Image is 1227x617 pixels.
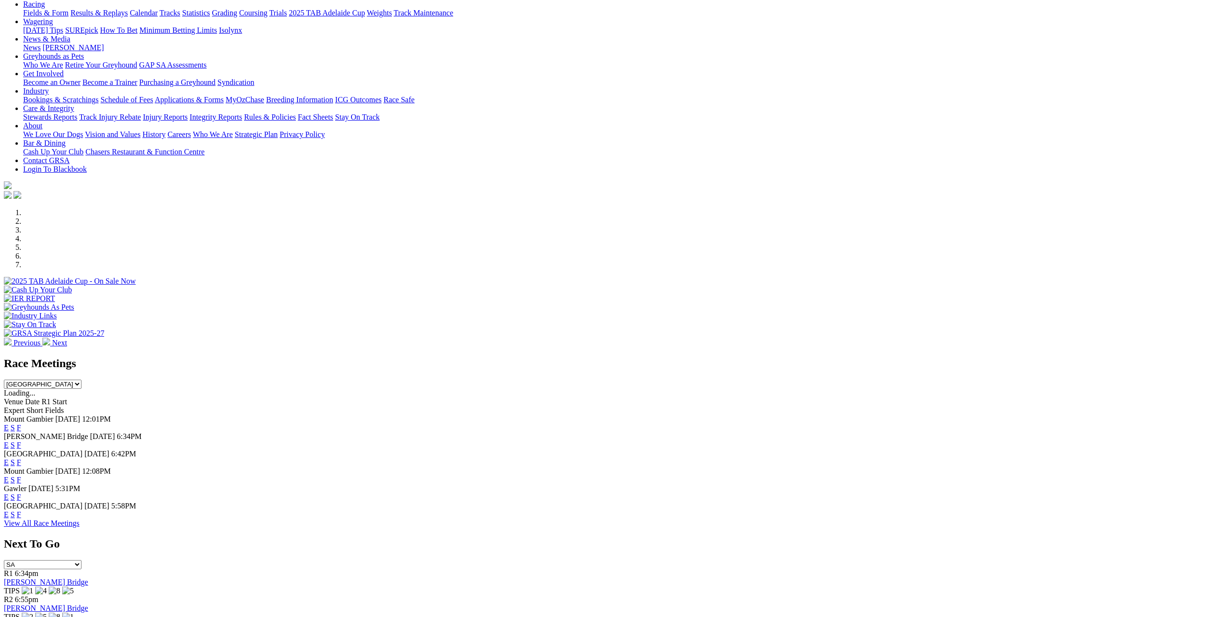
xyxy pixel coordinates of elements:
a: Minimum Betting Limits [139,26,217,34]
h2: Race Meetings [4,357,1223,370]
span: Fields [45,406,64,414]
a: Privacy Policy [280,130,325,138]
a: Vision and Values [85,130,140,138]
a: Strategic Plan [235,130,278,138]
a: Tracks [160,9,180,17]
span: Short [27,406,43,414]
img: IER REPORT [4,294,55,303]
a: Syndication [217,78,254,86]
span: 5:58PM [111,502,136,510]
div: Get Involved [23,78,1223,87]
a: [PERSON_NAME] [42,43,104,52]
span: Gawler [4,484,27,493]
div: Greyhounds as Pets [23,61,1223,69]
img: Industry Links [4,312,57,320]
a: Bar & Dining [23,139,66,147]
a: [PERSON_NAME] Bridge [4,578,88,586]
span: [DATE] [55,467,81,475]
img: 8 [49,587,60,595]
a: SUREpick [65,26,98,34]
a: View All Race Meetings [4,519,80,527]
a: Become an Owner [23,78,81,86]
img: Greyhounds As Pets [4,303,74,312]
a: Integrity Reports [189,113,242,121]
a: S [11,441,15,449]
div: Industry [23,96,1223,104]
a: Who We Are [193,130,233,138]
a: MyOzChase [226,96,264,104]
div: Bar & Dining [23,148,1223,156]
a: Greyhounds as Pets [23,52,84,60]
a: S [11,493,15,501]
span: R1 Start [41,398,67,406]
span: [GEOGRAPHIC_DATA] [4,450,82,458]
div: Wagering [23,26,1223,35]
a: F [17,510,21,519]
img: logo-grsa-white.png [4,181,12,189]
a: Track Injury Rebate [79,113,141,121]
a: Login To Blackbook [23,165,87,173]
a: S [11,424,15,432]
a: E [4,476,9,484]
a: E [4,424,9,432]
a: Contact GRSA [23,156,69,165]
a: F [17,424,21,432]
span: 6:34PM [117,432,142,440]
span: [DATE] [84,502,109,510]
a: Chasers Restaurant & Function Centre [85,148,204,156]
span: [DATE] [90,432,115,440]
a: Weights [367,9,392,17]
img: GRSA Strategic Plan 2025-27 [4,329,104,338]
a: Grading [212,9,237,17]
a: Isolynx [219,26,242,34]
img: facebook.svg [4,191,12,199]
a: Applications & Forms [155,96,224,104]
div: News & Media [23,43,1223,52]
a: Fact Sheets [298,113,333,121]
span: Expert [4,406,25,414]
span: R1 [4,569,13,577]
a: Track Maintenance [394,9,453,17]
span: [DATE] [84,450,109,458]
span: Mount Gambier [4,415,54,423]
span: TIPS [4,587,20,595]
span: R2 [4,595,13,603]
span: Mount Gambier [4,467,54,475]
a: Previous [4,339,42,347]
a: Who We Are [23,61,63,69]
img: chevron-right-pager-white.svg [42,338,50,345]
span: 6:42PM [111,450,136,458]
a: Schedule of Fees [100,96,153,104]
h2: Next To Go [4,537,1223,550]
span: [DATE] [55,415,81,423]
a: News & Media [23,35,70,43]
a: 2025 TAB Adelaide Cup [289,9,365,17]
a: History [142,130,165,138]
a: S [11,476,15,484]
span: Date [25,398,40,406]
img: Cash Up Your Club [4,286,72,294]
a: Calendar [130,9,158,17]
div: Racing [23,9,1223,17]
a: Bookings & Scratchings [23,96,98,104]
a: Race Safe [383,96,414,104]
span: Previous [13,339,40,347]
a: E [4,441,9,449]
span: Venue [4,398,23,406]
a: Injury Reports [143,113,188,121]
a: Trials [269,9,287,17]
a: Purchasing a Greyhound [139,78,216,86]
a: Coursing [239,9,268,17]
span: Loading... [4,389,35,397]
a: E [4,493,9,501]
a: Statistics [182,9,210,17]
a: F [17,476,21,484]
a: Careers [167,130,191,138]
a: Retire Your Greyhound [65,61,137,69]
a: E [4,510,9,519]
a: [PERSON_NAME] Bridge [4,604,88,612]
a: Wagering [23,17,53,26]
a: Cash Up Your Club [23,148,83,156]
a: E [4,458,9,466]
a: How To Bet [100,26,138,34]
